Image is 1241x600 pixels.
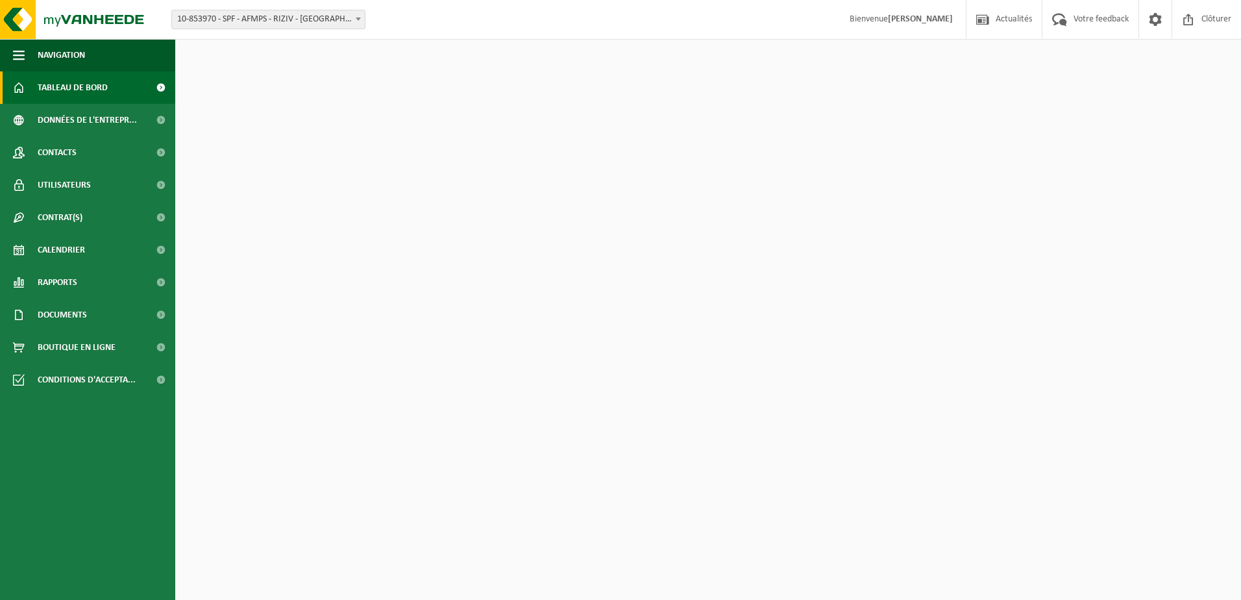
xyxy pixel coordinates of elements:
span: Navigation [38,39,85,71]
span: Tableau de bord [38,71,108,104]
span: Boutique en ligne [38,331,116,364]
span: Contacts [38,136,77,169]
span: Calendrier [38,234,85,266]
span: Documents [38,299,87,331]
strong: [PERSON_NAME] [888,14,953,24]
span: Contrat(s) [38,201,82,234]
span: Conditions d'accepta... [38,364,136,396]
span: 10-853970 - SPF - AFMPS - RIZIV - BRUXELLES [172,10,365,29]
span: Rapports [38,266,77,299]
span: Données de l'entrepr... [38,104,137,136]
span: Utilisateurs [38,169,91,201]
span: 10-853970 - SPF - AFMPS - RIZIV - BRUXELLES [171,10,365,29]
